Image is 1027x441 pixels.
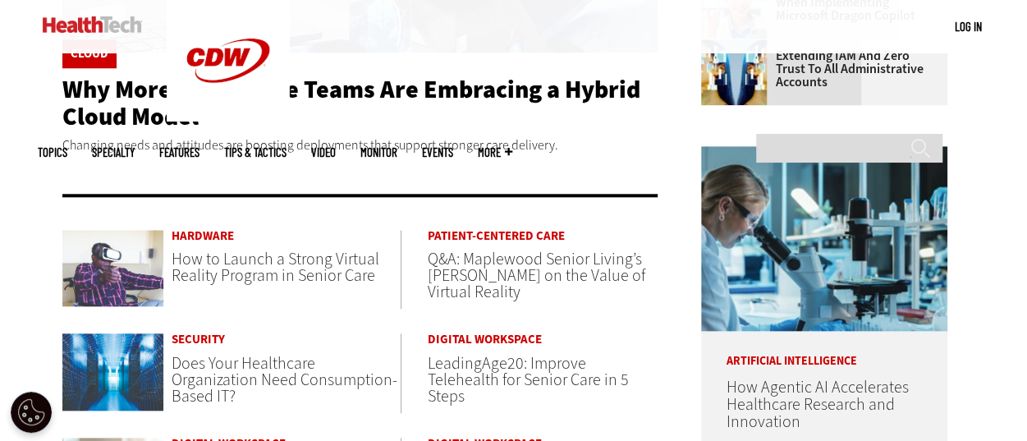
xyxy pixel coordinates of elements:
div: User menu [955,18,982,35]
img: Home [43,16,142,33]
a: LeadingAge20: Improve Telehealth for Senior Care in 5 Steps [428,352,629,407]
a: Features [159,146,199,158]
span: More [478,146,512,158]
a: Log in [955,19,982,34]
a: MonITor [360,146,397,158]
a: Security [172,333,401,346]
a: Q&A: Maplewood Senior Living’s [PERSON_NAME] on the Value of Virtual Reality [428,248,645,303]
a: Hardware [172,230,401,242]
a: Patient-Centered Care [428,230,658,242]
a: Digital Workspace [428,333,658,346]
img: scientist looks through microscope in lab [701,146,947,331]
img: Futuristic data center [62,333,164,411]
a: Tips & Tactics [224,146,287,158]
a: CDW [167,108,290,126]
a: Events [422,146,453,158]
a: How to Launch a Strong Virtual Reality Program in Senior Care [172,248,379,287]
div: Cookie Settings [11,392,52,433]
a: Video [311,146,336,158]
span: Topics [38,146,67,158]
a: Does Your Healthcare Organization Need Consumption-Based IT? [172,352,397,407]
p: Artificial Intelligence [701,331,947,367]
span: Specialty [92,146,135,158]
img: Senior man using VR headset [62,230,164,307]
a: How Agentic AI Accelerates Healthcare Research and Innovation [726,376,908,433]
button: Open Preferences [11,392,52,433]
